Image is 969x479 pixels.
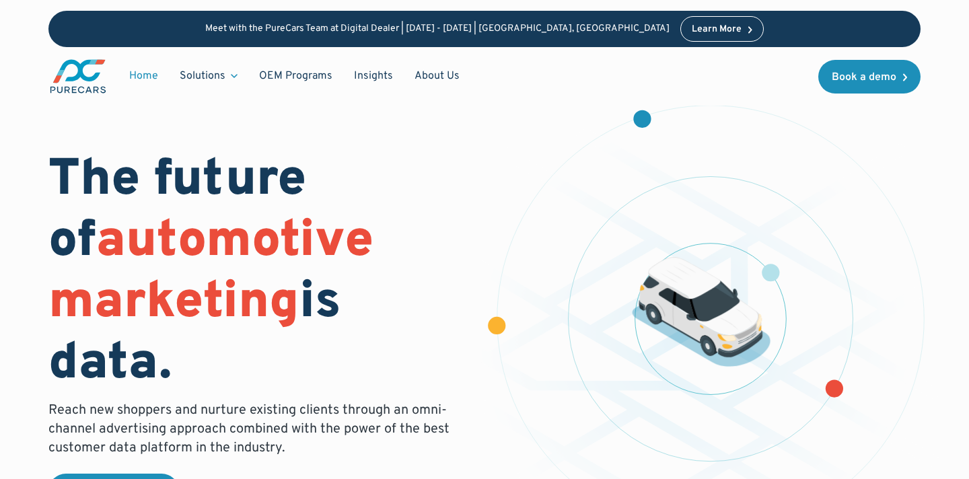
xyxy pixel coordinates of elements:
span: automotive marketing [48,210,373,336]
div: Solutions [169,63,248,89]
a: About Us [404,63,470,89]
a: Home [118,63,169,89]
div: Learn More [692,25,742,34]
img: illustration of a vehicle [632,257,770,367]
a: main [48,58,108,95]
p: Reach new shoppers and nurture existing clients through an omni-channel advertising approach comb... [48,401,458,457]
a: OEM Programs [248,63,343,89]
a: Insights [343,63,404,89]
img: purecars logo [48,58,108,95]
div: Solutions [180,69,225,83]
a: Learn More [680,16,764,42]
p: Meet with the PureCars Team at Digital Dealer | [DATE] - [DATE] | [GEOGRAPHIC_DATA], [GEOGRAPHIC_... [205,24,670,35]
h1: The future of is data. [48,151,468,396]
a: Book a demo [818,60,921,94]
div: Book a demo [832,72,896,83]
